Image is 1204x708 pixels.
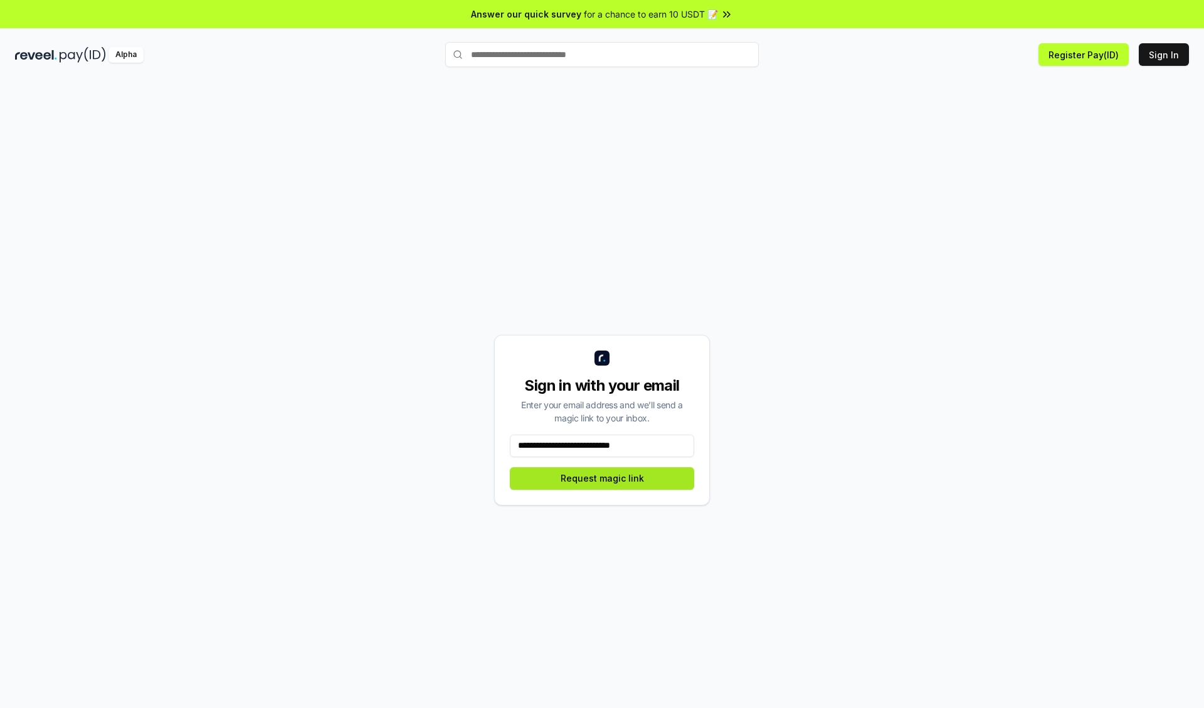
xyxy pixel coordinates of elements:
button: Request magic link [510,467,694,490]
span: for a chance to earn 10 USDT 📝 [584,8,718,21]
button: Sign In [1139,43,1189,66]
img: logo_small [594,351,610,366]
button: Register Pay(ID) [1038,43,1129,66]
img: reveel_dark [15,47,57,63]
div: Sign in with your email [510,376,694,396]
div: Alpha [108,47,144,63]
div: Enter your email address and we’ll send a magic link to your inbox. [510,398,694,425]
img: pay_id [60,47,106,63]
span: Answer our quick survey [471,8,581,21]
